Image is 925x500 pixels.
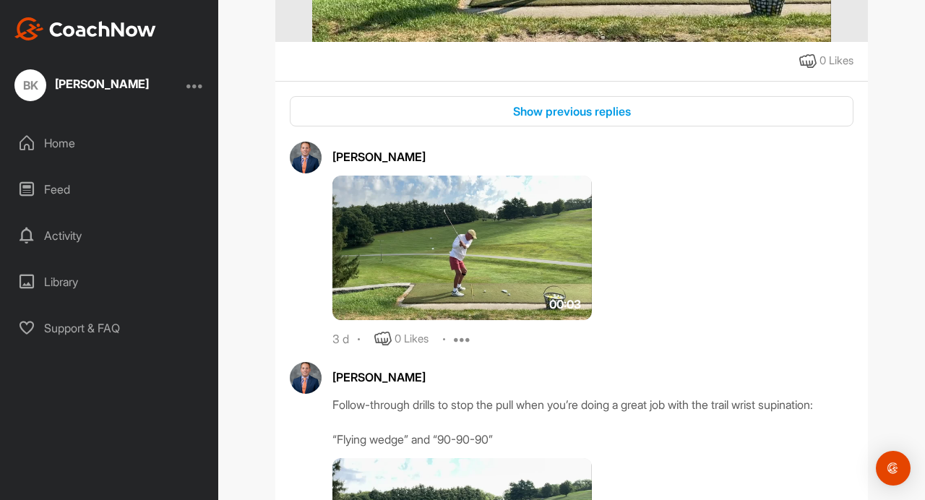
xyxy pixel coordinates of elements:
[332,176,592,320] img: media
[549,296,581,313] span: 00:03
[395,331,429,348] div: 0 Likes
[819,53,853,69] div: 0 Likes
[332,396,853,448] div: Follow-through drills to stop the pull when you’re doing a great job with the trail wrist supinat...
[8,264,212,300] div: Library
[290,96,853,127] button: Show previous replies
[332,368,853,386] div: [PERSON_NAME]
[14,69,46,101] div: BK
[332,148,853,165] div: [PERSON_NAME]
[301,103,842,120] div: Show previous replies
[8,125,212,161] div: Home
[876,451,911,486] div: Open Intercom Messenger
[8,310,212,346] div: Support & FAQ
[14,17,156,40] img: CoachNow
[8,217,212,254] div: Activity
[290,142,322,173] img: avatar
[290,362,322,394] img: avatar
[8,171,212,207] div: Feed
[55,78,149,90] div: [PERSON_NAME]
[332,332,349,347] div: 3 d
